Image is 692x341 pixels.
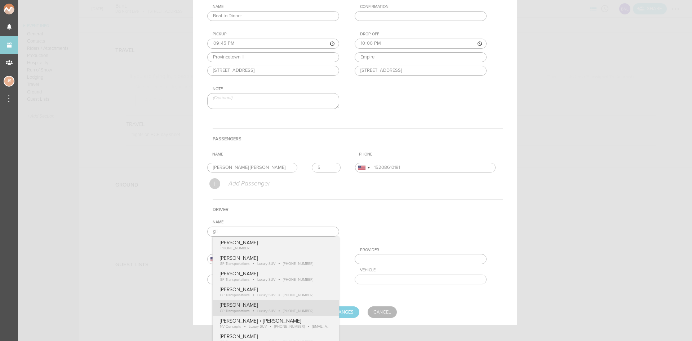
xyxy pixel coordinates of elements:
span: GP Transportations [220,262,250,266]
span: NV Concepts [220,324,241,329]
div: Name [213,220,339,225]
p: [PERSON_NAME] [220,333,332,340]
div: Vehicle [360,268,487,273]
input: Phone [355,163,496,173]
div: Note [213,87,339,92]
span: [PHONE_NUMBER] [283,309,313,313]
input: Location Name [207,52,339,62]
p: [PERSON_NAME] [220,240,332,246]
span: Luxury SUV [249,324,267,329]
span: [EMAIL_ADDRESS][DOMAIN_NAME] [312,324,368,329]
input: Address [207,66,339,76]
span: [PHONE_NUMBER] [220,246,250,250]
th: Name [209,149,356,160]
a: Cancel [368,306,397,318]
span: GP Transportations [220,293,250,297]
input: 0 [312,163,341,173]
h4: Passengers [213,128,503,149]
span: Luxury SUV [257,262,275,266]
p: [PERSON_NAME] + [PERSON_NAME] [220,318,332,324]
input: e.g. Airport to Hotel (Optional) [207,11,339,21]
span: GP Transportations [220,277,250,282]
h4: Driver [213,199,503,220]
span: [PHONE_NUMBER] [283,262,313,266]
p: [PERSON_NAME] [220,302,332,308]
span: [PHONE_NUMBER] [283,277,313,282]
div: United States: +1 [355,163,372,172]
input: ––:–– –– [207,39,339,49]
div: Jessica Smith [4,76,14,87]
div: Provider [360,248,487,253]
span: Luxury SUV [257,277,275,282]
span: GP Transportations [220,309,250,313]
span: Luxury SUV [257,309,275,313]
input: Location Name [355,52,487,62]
img: NOMAD [4,4,44,14]
div: United States: +1 [208,254,224,264]
span: Luxury SUV [257,293,275,297]
input: (201) 555-0123 [207,254,339,264]
span: [PHONE_NUMBER] [274,324,305,329]
div: Confirmation [360,4,487,9]
input: ––:–– –– [355,39,487,49]
a: Add Passenger [209,182,270,186]
div: Drop Off [360,32,487,37]
p: [PERSON_NAME] [220,255,332,261]
div: Name [213,4,339,9]
div: Pickup [213,32,339,37]
p: [PERSON_NAME] [220,271,332,277]
p: [PERSON_NAME] [220,287,332,293]
th: Phone [356,149,503,160]
span: [PHONE_NUMBER] [283,293,313,297]
input: Address [355,66,487,76]
p: Add Passenger [228,180,270,187]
